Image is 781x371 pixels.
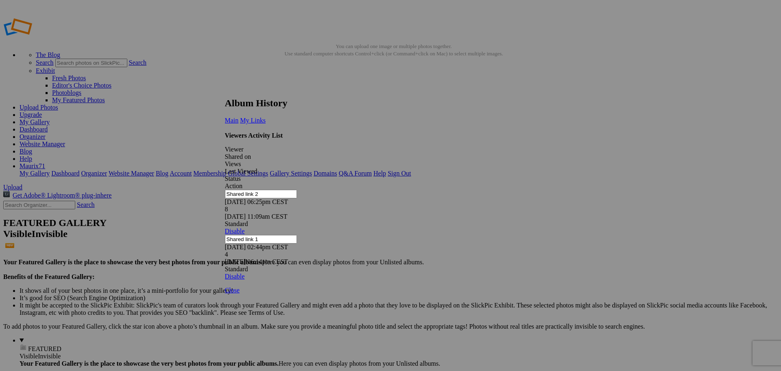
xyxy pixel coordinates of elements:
h2: Album History [225,98,550,109]
div: Action [225,182,550,190]
b: Viewers Activity List [225,132,283,139]
div: [DATE] 02:44pm CEST [225,244,550,251]
input: Shared link 2 [225,190,297,198]
div: Viewer [225,146,550,153]
input: Shared link 1 [225,235,297,244]
div: Standard [225,220,550,228]
div: 4 [225,251,550,258]
div: Views [225,160,550,168]
div: [DATE] 06:14pm CEST [225,258,550,266]
a: My Links [240,117,266,124]
div: Shared on [225,153,550,160]
div: [DATE] 06:25pm CEST [225,198,550,206]
div: Last Viewed [225,168,550,175]
div: [DATE] 11:09am CEST [225,213,550,220]
div: 8 [225,206,550,213]
a: Close [225,287,240,294]
a: Main [225,117,239,124]
a: Disable [225,273,245,280]
div: Standard [225,266,550,273]
a: Disable [225,228,245,235]
div: Status [225,175,550,182]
